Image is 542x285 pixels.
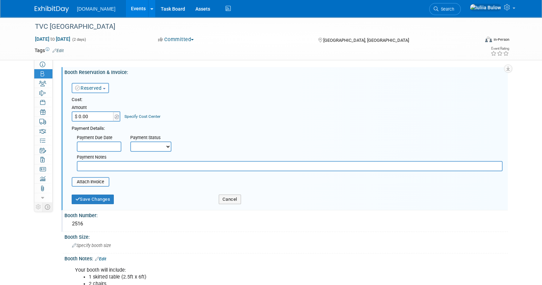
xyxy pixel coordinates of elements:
span: (2 days) [72,37,86,42]
a: Specify Cost Center [124,114,160,119]
td: Tags [35,47,64,54]
div: In-Person [493,37,509,42]
div: Booth Notes: [64,253,508,262]
a: Search [429,3,461,15]
td: Personalize Event Tab Strip [34,202,43,211]
span: Search [438,7,454,12]
div: Booth Size: [64,232,508,240]
div: TVC [GEOGRAPHIC_DATA] [33,21,469,33]
span: to [49,36,56,42]
div: Event Rating [490,47,509,50]
span: [GEOGRAPHIC_DATA], [GEOGRAPHIC_DATA] [323,38,409,43]
li: 1 skirted table (2.5ft x 6ft) [89,274,419,281]
span: Specify booth size [72,243,111,248]
div: Payment Status [130,135,176,141]
button: Reserved [72,83,109,93]
span: [DOMAIN_NAME] [77,6,116,12]
img: ExhibitDay [35,6,69,13]
div: Payment Due Date [77,135,120,141]
a: Reserved [75,85,102,91]
div: 2516 [70,219,503,229]
div: Payment Notes [77,154,503,161]
button: Cancel [219,195,241,204]
button: Committed [156,36,196,43]
div: Amount [72,104,121,111]
img: Format-Inperson.png [485,37,492,42]
img: Iuliia Bulow [470,4,501,11]
div: Booth Number: [64,210,508,219]
span: [DATE] [DATE] [35,36,71,42]
div: Cost: [72,97,503,103]
a: Edit [95,257,106,261]
td: Toggle Event Tabs [42,202,52,211]
button: Save Changes [72,195,114,204]
div: Event Format [439,36,509,46]
div: Booth Reservation & Invoice: [64,67,508,76]
div: Payment Details: [72,124,503,132]
a: Edit [52,48,64,53]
